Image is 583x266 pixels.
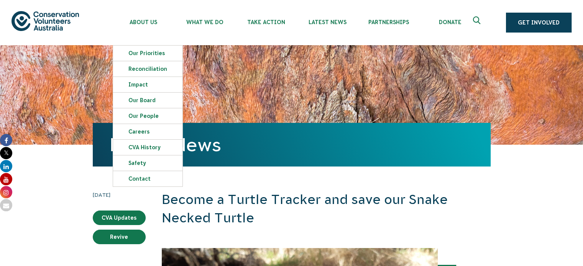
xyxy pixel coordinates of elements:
span: Donate [419,19,481,25]
span: What We Do [174,19,235,25]
span: Latest News [297,19,358,25]
a: Our Priorities [113,46,182,61]
a: Careers [113,124,182,139]
a: Impact [113,77,182,92]
a: Our People [113,108,182,124]
img: logo.svg [11,11,79,31]
span: Expand search box [473,16,483,29]
button: Expand search box Close search box [468,13,487,32]
span: Take Action [235,19,297,25]
a: Get Involved [506,13,572,33]
a: Revive [93,230,146,244]
a: CVA history [113,140,182,155]
a: Our Board [113,93,182,108]
span: About Us [113,19,174,25]
time: [DATE] [93,191,146,199]
a: Safety [113,155,182,171]
h2: Become a Turtle Tracker and save our Snake Necked Turtle [162,191,491,227]
a: Contact [113,171,182,186]
span: Partnerships [358,19,419,25]
a: CVA Updates [93,211,146,225]
a: Latest News [110,134,221,155]
a: Reconciliation [113,61,182,77]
